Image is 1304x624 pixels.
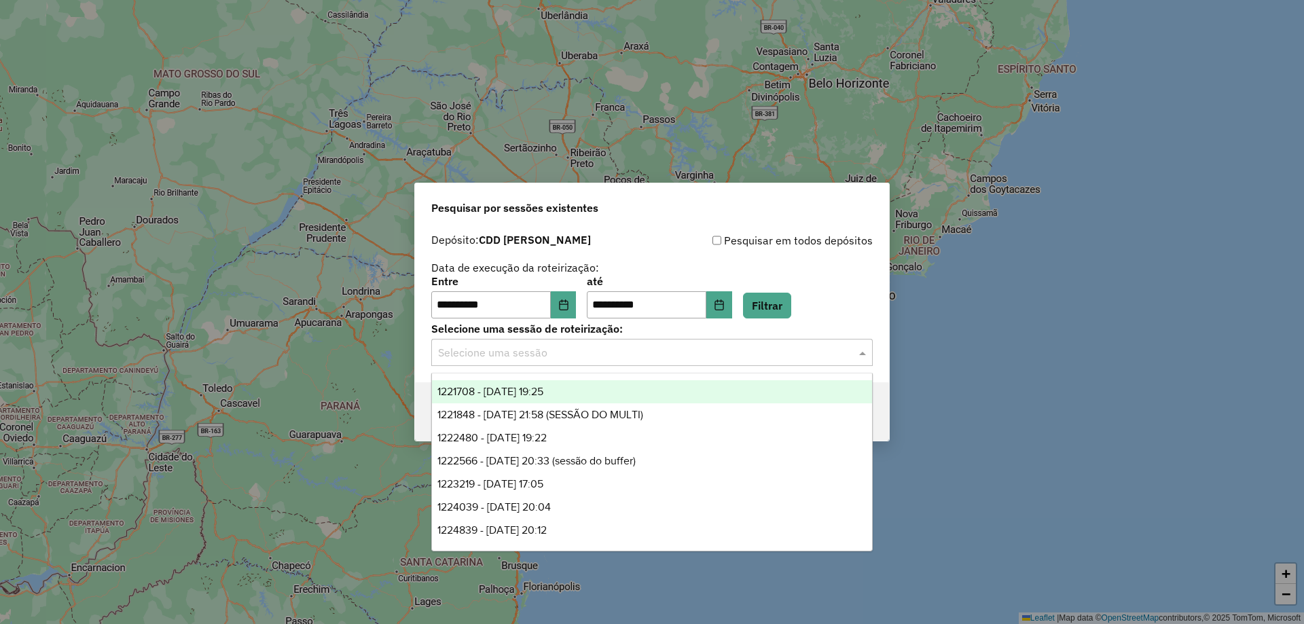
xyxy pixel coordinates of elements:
[437,386,543,397] span: 1221708 - [DATE] 19:25
[431,273,576,289] label: Entre
[431,232,591,248] label: Depósito:
[431,259,599,276] label: Data de execução da roteirização:
[743,293,791,318] button: Filtrar
[431,200,598,216] span: Pesquisar por sessões existentes
[437,455,636,466] span: 1222566 - [DATE] 20:33 (sessão do buffer)
[587,273,731,289] label: até
[437,524,547,536] span: 1224839 - [DATE] 20:12
[437,409,643,420] span: 1221848 - [DATE] 21:58 (SESSÃO DO MULTI)
[437,501,551,513] span: 1224039 - [DATE] 20:04
[431,320,873,337] label: Selecione uma sessão de roteirização:
[437,478,543,490] span: 1223219 - [DATE] 17:05
[706,291,732,318] button: Choose Date
[479,233,591,246] strong: CDD [PERSON_NAME]
[652,232,873,249] div: Pesquisar em todos depósitos
[431,373,873,551] ng-dropdown-panel: Options list
[437,432,547,443] span: 1222480 - [DATE] 19:22
[551,291,577,318] button: Choose Date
